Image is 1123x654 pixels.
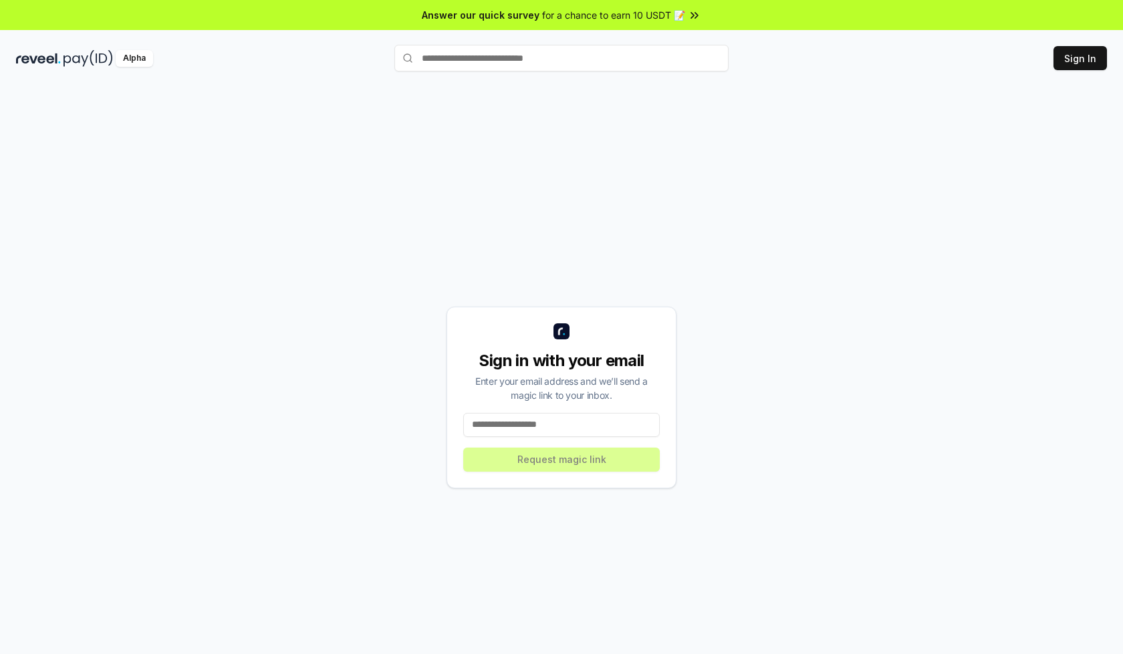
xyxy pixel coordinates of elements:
[116,50,153,67] div: Alpha
[542,8,685,22] span: for a chance to earn 10 USDT 📝
[422,8,539,22] span: Answer our quick survey
[463,350,660,371] div: Sign in with your email
[1053,46,1107,70] button: Sign In
[553,323,570,339] img: logo_small
[463,374,660,402] div: Enter your email address and we’ll send a magic link to your inbox.
[64,50,113,67] img: pay_id
[16,50,61,67] img: reveel_dark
